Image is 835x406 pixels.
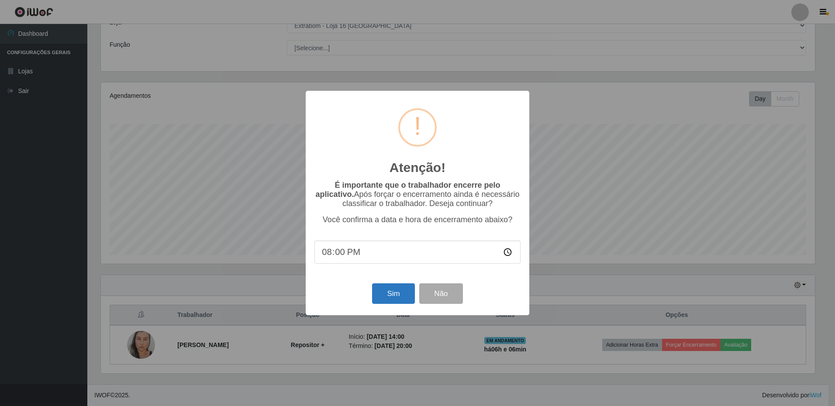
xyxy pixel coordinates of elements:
p: Após forçar o encerramento ainda é necessário classificar o trabalhador. Deseja continuar? [314,181,521,208]
h2: Atenção! [390,160,445,175]
button: Não [419,283,462,304]
b: É importante que o trabalhador encerre pelo aplicativo. [315,181,500,199]
p: Você confirma a data e hora de encerramento abaixo? [314,215,521,224]
button: Sim [372,283,414,304]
